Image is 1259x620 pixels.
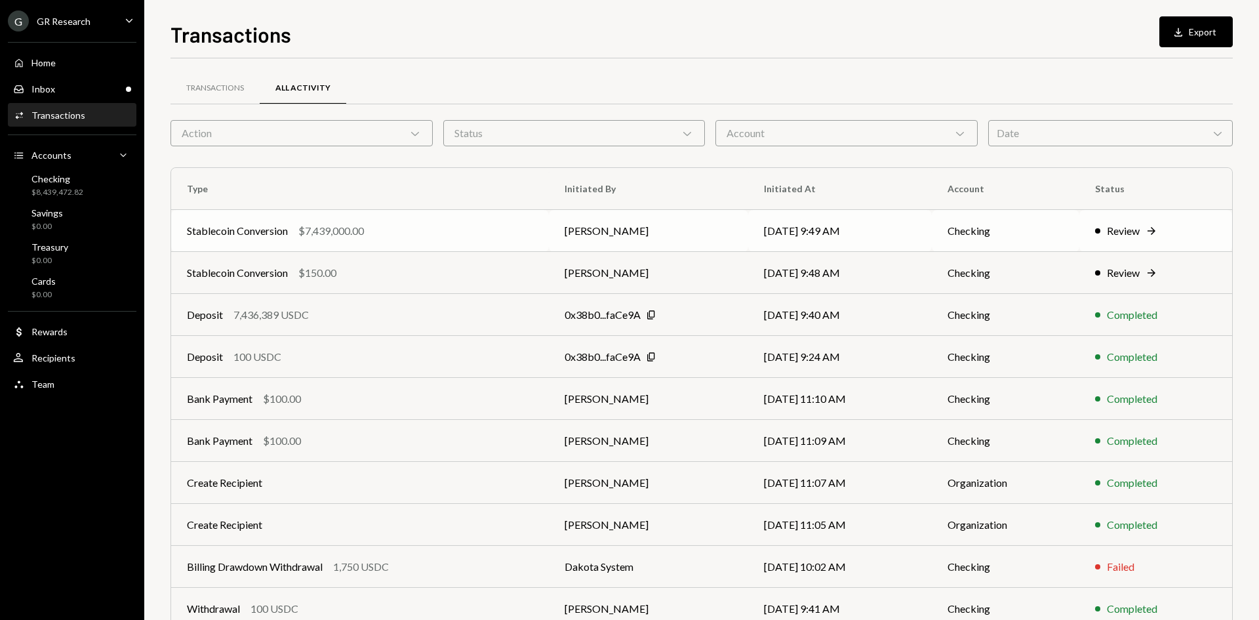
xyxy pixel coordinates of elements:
[233,307,309,323] div: 7,436,389 USDC
[549,420,748,462] td: [PERSON_NAME]
[31,241,68,253] div: Treasury
[37,16,90,27] div: GR Research
[298,223,364,239] div: $7,439,000.00
[250,601,298,617] div: 100 USDC
[263,433,301,449] div: $100.00
[8,346,136,369] a: Recipients
[171,462,549,504] td: Create Recipient
[443,120,706,146] div: Status
[932,378,1079,420] td: Checking
[748,252,932,294] td: [DATE] 9:48 AM
[549,378,748,420] td: [PERSON_NAME]
[748,462,932,504] td: [DATE] 11:07 AM
[565,307,641,323] div: 0x38b0...faCe9A
[932,168,1079,210] th: Account
[8,10,29,31] div: G
[932,420,1079,462] td: Checking
[8,169,136,201] a: Checking$8,439,472.82
[8,238,136,269] a: Treasury$0.00
[8,320,136,343] a: Rewards
[233,349,281,365] div: 100 USDC
[1107,559,1134,575] div: Failed
[31,83,55,94] div: Inbox
[31,276,56,287] div: Cards
[8,143,136,167] a: Accounts
[186,83,244,94] div: Transactions
[187,265,288,281] div: Stablecoin Conversion
[1107,223,1140,239] div: Review
[31,110,85,121] div: Transactions
[8,372,136,396] a: Team
[8,51,136,74] a: Home
[187,223,288,239] div: Stablecoin Conversion
[748,378,932,420] td: [DATE] 11:10 AM
[549,546,748,588] td: Dakota System
[748,294,932,336] td: [DATE] 9:40 AM
[31,57,56,68] div: Home
[932,336,1079,378] td: Checking
[549,168,748,210] th: Initiated By
[8,203,136,235] a: Savings$0.00
[549,210,748,252] td: [PERSON_NAME]
[170,21,291,47] h1: Transactions
[932,546,1079,588] td: Checking
[8,103,136,127] a: Transactions
[748,168,932,210] th: Initiated At
[932,462,1079,504] td: Organization
[31,187,83,198] div: $8,439,472.82
[748,504,932,546] td: [DATE] 11:05 AM
[333,559,389,575] div: 1,750 USDC
[549,252,748,294] td: [PERSON_NAME]
[1107,307,1157,323] div: Completed
[1107,433,1157,449] div: Completed
[187,433,252,449] div: Bank Payment
[1159,16,1233,47] button: Export
[549,504,748,546] td: [PERSON_NAME]
[171,168,549,210] th: Type
[171,504,549,546] td: Create Recipient
[1107,391,1157,407] div: Completed
[932,252,1079,294] td: Checking
[31,289,56,300] div: $0.00
[715,120,978,146] div: Account
[1107,601,1157,617] div: Completed
[565,349,641,365] div: 0x38b0...faCe9A
[298,265,336,281] div: $150.00
[263,391,301,407] div: $100.00
[1107,475,1157,491] div: Completed
[549,462,748,504] td: [PERSON_NAME]
[31,379,54,390] div: Team
[988,120,1233,146] div: Date
[1079,168,1232,210] th: Status
[260,72,346,105] a: All Activity
[748,420,932,462] td: [DATE] 11:09 AM
[31,352,75,363] div: Recipients
[187,601,240,617] div: Withdrawal
[187,349,223,365] div: Deposit
[1107,517,1157,533] div: Completed
[1107,349,1157,365] div: Completed
[170,120,433,146] div: Action
[1107,265,1140,281] div: Review
[8,272,136,303] a: Cards$0.00
[31,255,68,266] div: $0.00
[187,307,223,323] div: Deposit
[8,77,136,100] a: Inbox
[932,210,1079,252] td: Checking
[932,504,1079,546] td: Organization
[31,173,83,184] div: Checking
[748,210,932,252] td: [DATE] 9:49 AM
[31,150,71,161] div: Accounts
[31,221,63,232] div: $0.00
[31,326,68,337] div: Rewards
[187,391,252,407] div: Bank Payment
[932,294,1079,336] td: Checking
[187,559,323,575] div: Billing Drawdown Withdrawal
[748,546,932,588] td: [DATE] 10:02 AM
[748,336,932,378] td: [DATE] 9:24 AM
[275,83,330,94] div: All Activity
[31,207,63,218] div: Savings
[170,72,260,105] a: Transactions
